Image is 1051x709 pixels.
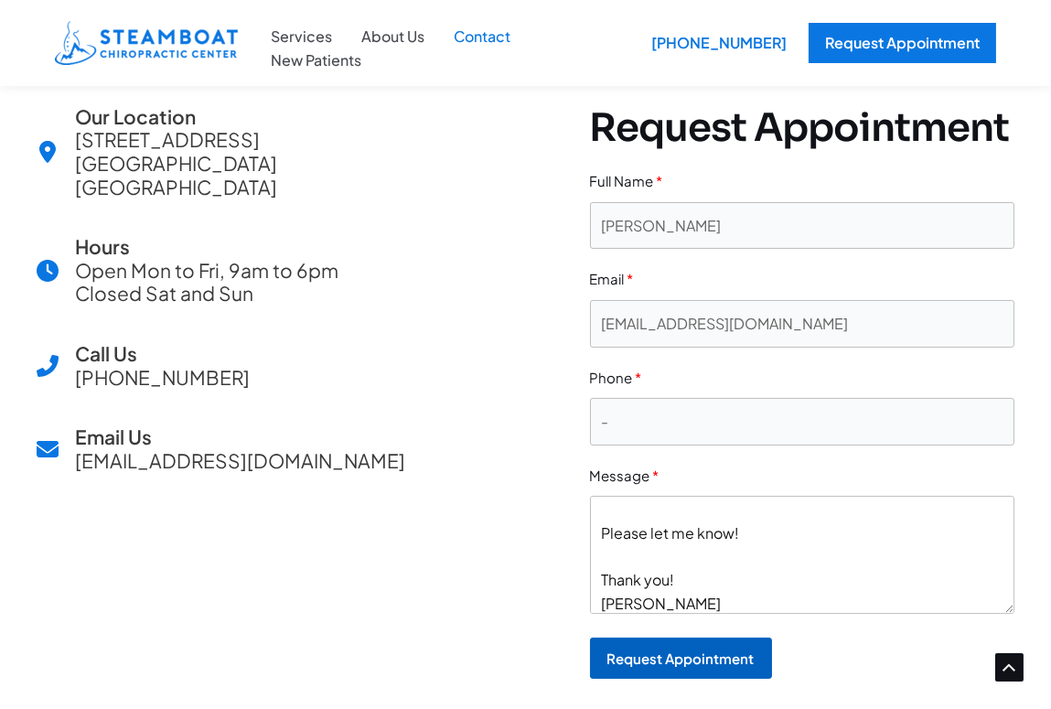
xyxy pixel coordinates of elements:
[590,366,1015,390] div: Phone
[638,23,799,63] div: [PHONE_NUMBER]
[607,651,755,665] div: Request Appointment
[590,267,1015,291] div: Email
[638,23,790,63] a: [PHONE_NUMBER]
[55,21,238,65] img: Steamboat Chiropractic Center
[75,104,196,129] strong: Our Location
[75,341,137,366] strong: Call Us
[256,48,376,72] a: New Patients
[75,105,277,199] span: [STREET_ADDRESS] [GEOGRAPHIC_DATA] [GEOGRAPHIC_DATA]
[75,235,338,306] span: Open Mon to Fri, 9am to 6pm Closed Sat and Sun
[590,638,772,679] button: Request Appointment
[256,15,620,71] nav: Site Navigation
[809,23,996,63] a: Request Appointment
[590,169,1015,193] div: Full Name
[590,464,1015,488] div: Message
[590,300,1015,348] input: example@mail.com
[256,25,347,48] a: Services
[75,425,405,472] span: [EMAIL_ADDRESS][DOMAIN_NAME]
[347,25,439,48] a: About Us
[75,234,130,259] strong: Hours
[75,424,152,449] strong: Email Us
[590,105,1015,151] h2: Request Appointment
[75,342,250,389] span: [PHONE_NUMBER]
[439,25,525,48] a: Contact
